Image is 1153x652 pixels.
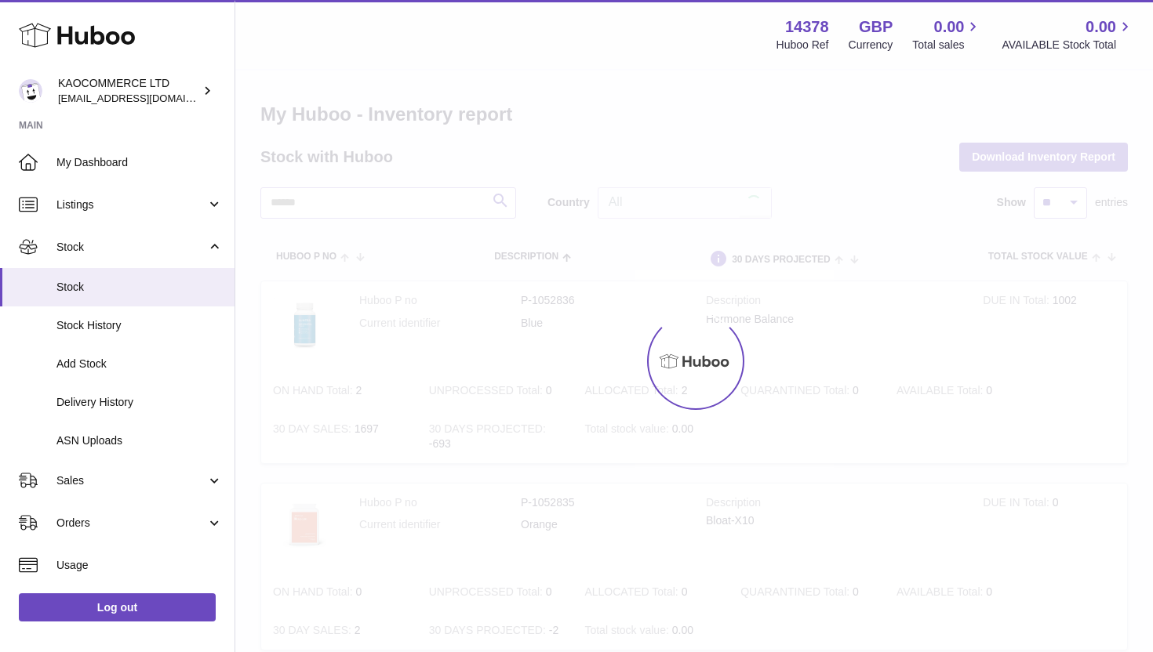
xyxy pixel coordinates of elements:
[56,473,206,488] span: Sales
[56,318,223,333] span: Stock History
[56,516,206,531] span: Orders
[56,197,206,212] span: Listings
[1002,38,1134,53] span: AVAILABLE Stock Total
[19,593,216,621] a: Log out
[785,16,829,38] strong: 14378
[777,38,829,53] div: Huboo Ref
[912,16,982,53] a: 0.00 Total sales
[56,280,223,295] span: Stock
[56,155,223,170] span: My Dashboard
[912,38,982,53] span: Total sales
[56,395,223,410] span: Delivery History
[56,357,223,371] span: Add Stock
[1002,16,1134,53] a: 0.00 AVAILABLE Stock Total
[56,433,223,448] span: ASN Uploads
[849,38,893,53] div: Currency
[58,92,231,104] span: [EMAIL_ADDRESS][DOMAIN_NAME]
[859,16,893,38] strong: GBP
[56,240,206,255] span: Stock
[19,79,42,103] img: hello@lunera.co.uk
[934,16,965,38] span: 0.00
[56,558,223,573] span: Usage
[58,76,199,106] div: KAOCOMMERCE LTD
[1086,16,1116,38] span: 0.00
